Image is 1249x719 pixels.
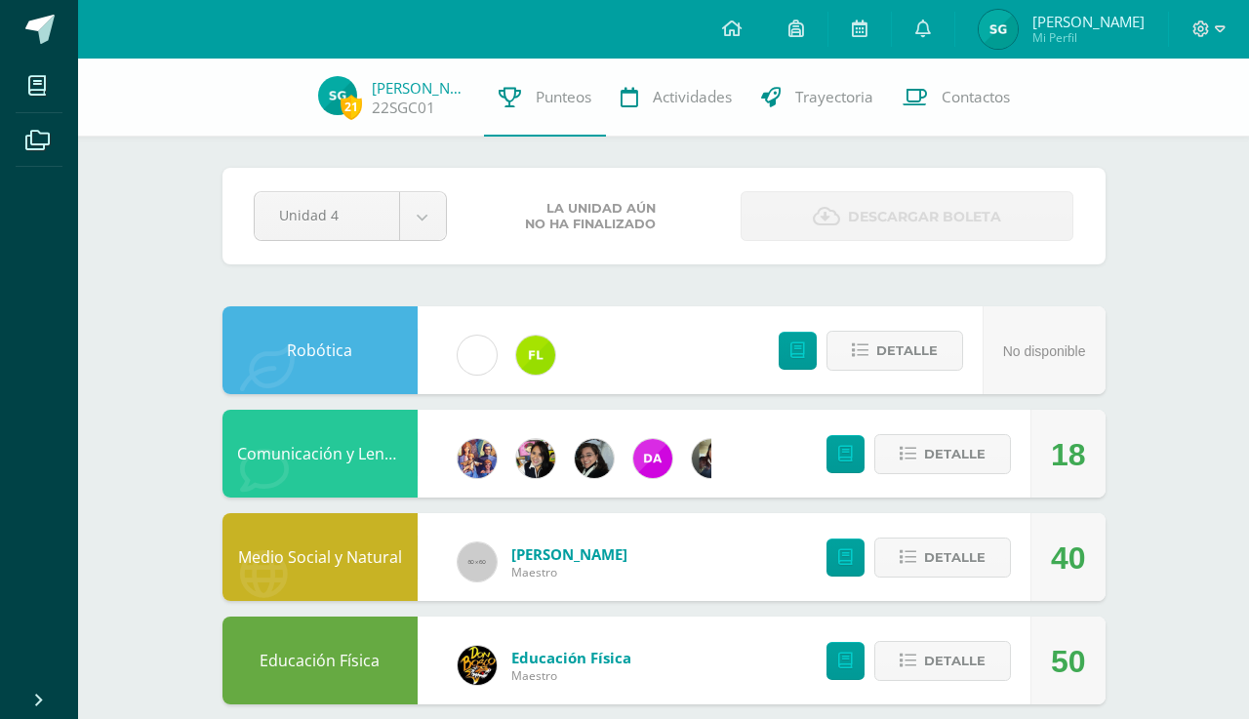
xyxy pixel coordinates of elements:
[372,78,469,98] a: [PERSON_NAME]
[222,306,418,394] div: Robótica
[924,436,986,472] span: Detalle
[876,333,938,369] span: Detalle
[826,331,963,371] button: Detalle
[511,564,627,580] span: Maestro
[458,439,497,478] img: 3f4c0a665c62760dc8d25f6423ebedea.png
[888,59,1025,137] a: Contactos
[874,641,1011,681] button: Detalle
[511,544,627,564] span: [PERSON_NAME]
[746,59,888,137] a: Trayectoria
[692,439,731,478] img: f727c7009b8e908c37d274233f9e6ae1.png
[279,192,375,238] span: Unidad 4
[1051,618,1086,705] div: 50
[458,542,497,581] img: 60x60
[633,439,672,478] img: 20293396c123fa1d0be50d4fd90c658f.png
[979,10,1018,49] img: edf210aafcfe2101759cb60a102781dc.png
[536,87,591,107] span: Punteos
[222,513,418,601] div: Medio Social y Natural
[372,98,435,118] a: 22SGC01
[848,193,1001,241] span: Descargar boleta
[942,87,1010,107] span: Contactos
[222,410,418,498] div: Comunicación y Lenguaje L.3 (Inglés y Laboratorio)
[318,76,357,115] img: edf210aafcfe2101759cb60a102781dc.png
[653,87,732,107] span: Actividades
[516,336,555,375] img: d6c3c6168549c828b01e81933f68206c.png
[1003,343,1086,359] span: No disponible
[525,201,656,232] span: La unidad aún no ha finalizado
[924,539,986,576] span: Detalle
[484,59,606,137] a: Punteos
[874,538,1011,578] button: Detalle
[1051,514,1086,602] div: 40
[795,87,873,107] span: Trayectoria
[341,95,362,119] span: 21
[458,336,497,375] img: cae4b36d6049cd6b8500bd0f72497672.png
[458,646,497,685] img: eda3c0d1caa5ac1a520cf0290d7c6ae4.png
[575,439,614,478] img: 7bd163c6daa573cac875167af135d202.png
[874,434,1011,474] button: Detalle
[924,643,986,679] span: Detalle
[1032,12,1145,31] span: [PERSON_NAME]
[1032,29,1145,46] span: Mi Perfil
[511,667,631,684] span: Maestro
[516,439,555,478] img: 282f7266d1216b456af8b3d5ef4bcc50.png
[511,648,631,667] span: Educación Física
[606,59,746,137] a: Actividades
[255,192,446,240] a: Unidad 4
[222,617,418,704] div: Educación Física
[1051,411,1086,499] div: 18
